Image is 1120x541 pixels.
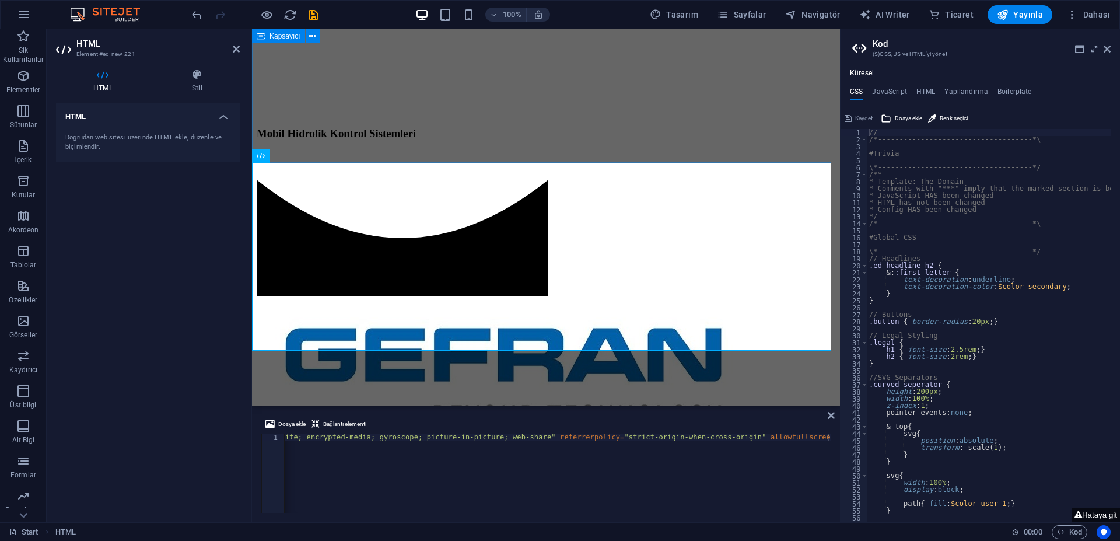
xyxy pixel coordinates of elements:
[1072,508,1120,522] button: Hataya git
[926,111,970,125] button: Renk seçici
[940,111,968,125] span: Renk seçici
[841,192,868,199] div: 10
[283,8,297,22] i: Sayfayı yeniden yükleyin
[1062,5,1115,24] button: Dahası
[283,8,297,22] button: reload
[841,332,868,339] div: 30
[841,388,868,395] div: 38
[841,178,868,185] div: 8
[307,8,320,22] i: Kaydet (Ctrl+S)
[998,88,1032,100] h4: Boilerplate
[841,472,868,479] div: 50
[76,39,240,49] h2: HTML
[712,5,771,24] button: Sayfalar
[1057,525,1082,539] span: Kod
[717,9,766,20] span: Sayfalar
[841,486,868,493] div: 52
[1032,528,1034,536] span: :
[785,9,841,20] span: Navigatör
[841,325,868,332] div: 29
[841,360,868,367] div: 34
[190,8,204,22] button: undo
[10,470,36,480] p: Formlar
[485,8,527,22] button: 100%
[841,241,868,248] div: 17
[850,88,863,100] h4: CSS
[841,248,868,255] div: 18
[56,103,240,124] h4: HTML
[9,330,37,340] p: Görseller
[841,514,868,521] div: 56
[1024,525,1042,539] span: 00 00
[10,260,37,270] p: Tablolar
[988,5,1052,24] button: Yayınla
[850,69,874,78] h4: Küresel
[6,85,40,95] p: Elementler
[503,8,521,22] h6: 100%
[841,346,868,353] div: 32
[8,225,39,235] p: Akordeon
[879,111,924,125] button: Dosya ekle
[841,150,868,157] div: 4
[12,190,36,200] p: Kutular
[65,133,230,152] div: Doğrudan web sitesi üzerinde HTML ekle, düzenle ve biçimlendir.
[269,33,300,40] span: Kapsayıcı
[841,493,868,500] div: 53
[841,311,868,318] div: 27
[841,157,868,164] div: 5
[56,69,155,93] h4: HTML
[944,88,988,100] h4: Yapılandırma
[841,367,868,374] div: 35
[841,129,868,136] div: 1
[873,39,1111,49] h2: Kod
[841,353,868,360] div: 33
[859,9,910,20] span: AI Writer
[841,136,868,143] div: 2
[841,500,868,507] div: 54
[650,9,698,20] span: Tasarım
[855,5,915,24] button: AI Writer
[264,417,307,431] button: Dosya ekle
[841,199,868,206] div: 11
[841,395,868,402] div: 39
[260,8,274,22] button: Ön izleme modundan çıkıp düzenlemeye devam etmek için buraya tıklayın
[1097,525,1111,539] button: Usercentrics
[841,430,868,437] div: 44
[1066,9,1110,20] span: Dahası
[841,423,868,430] div: 43
[10,120,37,130] p: Sütunlar
[262,434,285,441] div: 1
[533,9,544,20] i: Yeniden boyutlandırmada yakınlaştırma düzeyini seçilen cihaza uyacak şekilde otomatik olarak ayarla.
[841,297,868,304] div: 25
[76,49,216,60] h3: Element #ed-new-221
[841,164,868,171] div: 6
[841,143,868,150] div: 3
[841,234,868,241] div: 16
[323,417,366,431] span: Bağlantı elementi
[10,400,36,410] p: Üst bilgi
[12,435,35,445] p: Alt Bigi
[67,8,155,22] img: Editor Logo
[841,416,868,423] div: 42
[55,525,76,539] nav: breadcrumb
[841,409,868,416] div: 41
[1012,525,1042,539] h6: Oturum süresi
[841,276,868,283] div: 22
[55,525,76,539] span: Seçmek için tıkla. Düzenlemek için çift tıkla
[9,365,37,375] p: Kaydırıcı
[895,111,922,125] span: Dosya ekle
[841,374,868,381] div: 36
[841,465,868,472] div: 49
[841,171,868,178] div: 7
[841,283,868,290] div: 23
[841,262,868,269] div: 20
[841,213,868,220] div: 13
[841,437,868,444] div: 45
[841,479,868,486] div: 51
[916,88,936,100] h4: HTML
[841,381,868,388] div: 37
[841,220,868,227] div: 14
[841,290,868,297] div: 24
[841,255,868,262] div: 19
[841,304,868,311] div: 26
